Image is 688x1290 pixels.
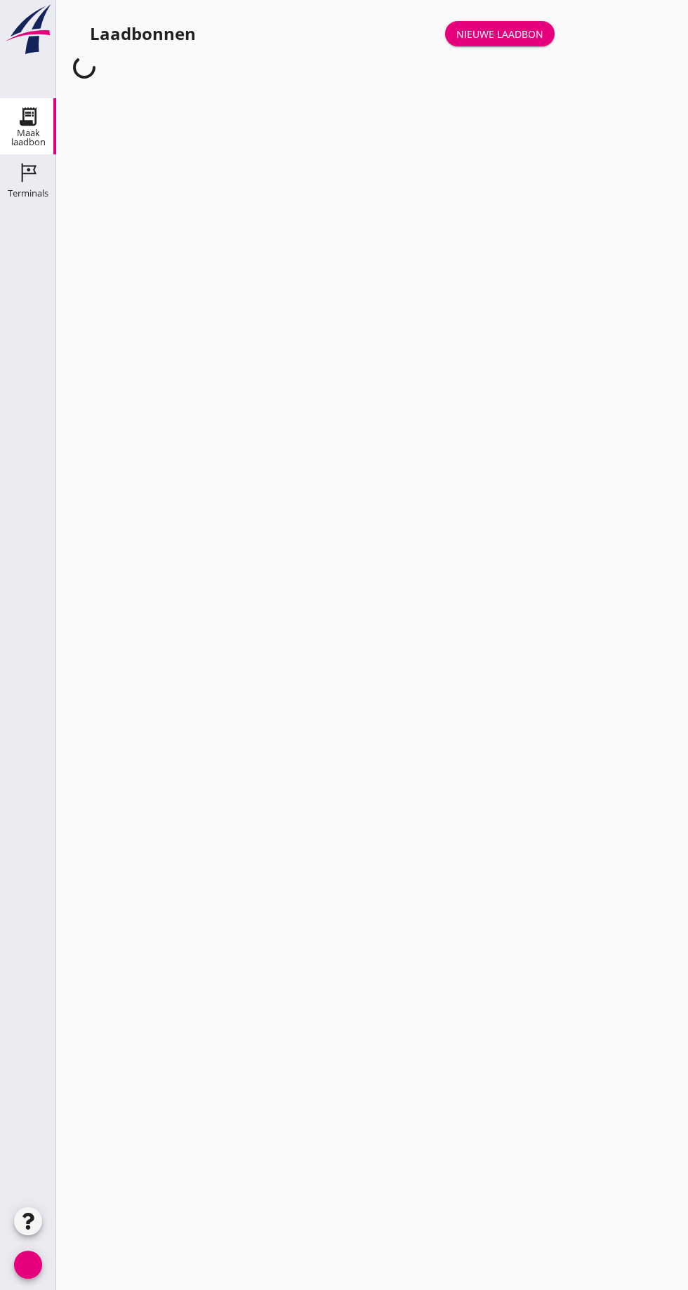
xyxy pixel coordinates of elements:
img: logo-small.a267ee39.svg [3,4,53,55]
font: Maak laadbon [11,126,46,148]
font: Nieuwe laadbon [456,27,543,41]
font: Terminals [8,187,48,199]
a: Nieuwe laadbon [445,21,555,46]
font: Laadbonnen [90,22,196,45]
